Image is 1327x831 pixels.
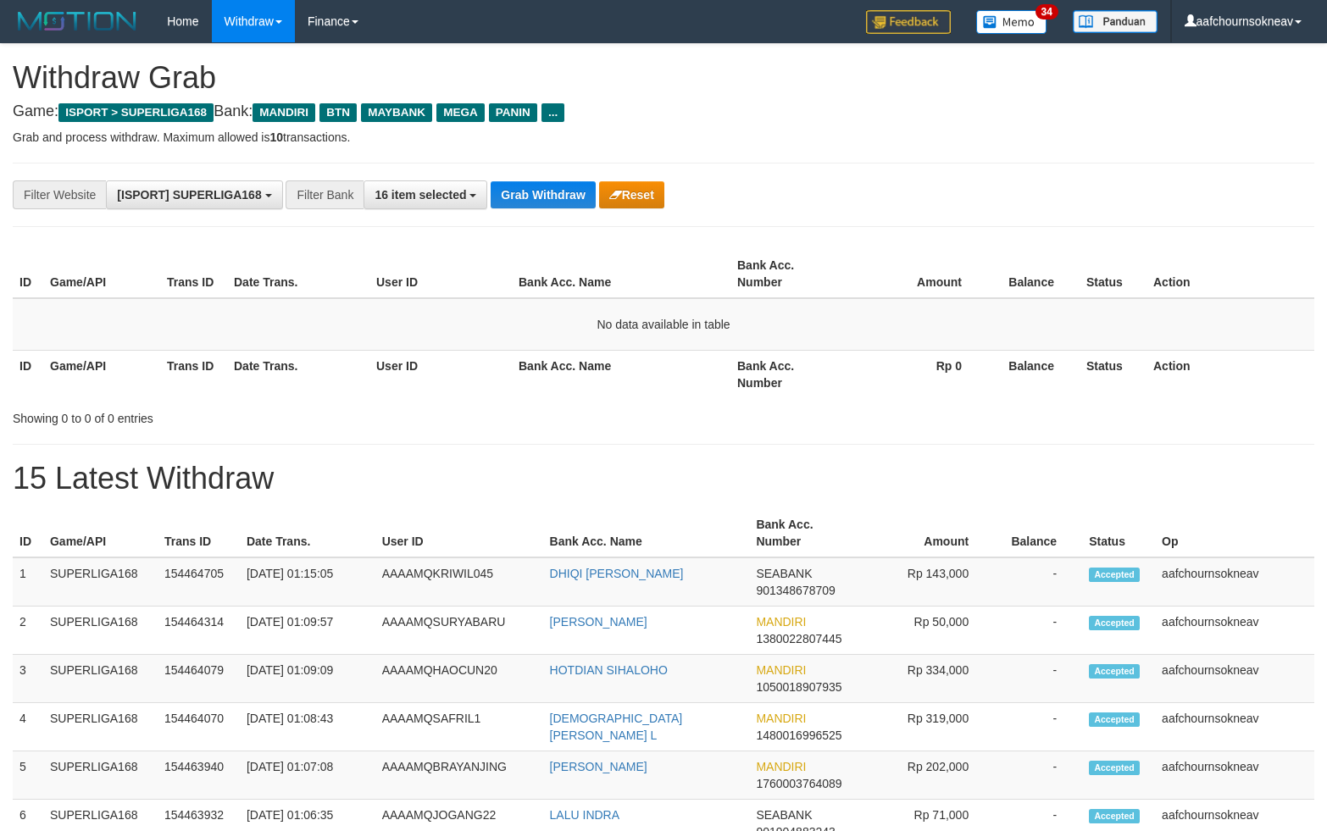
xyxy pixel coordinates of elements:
td: aafchournsokneav [1155,703,1314,751]
td: [DATE] 01:09:09 [240,655,375,703]
th: Bank Acc. Name [512,350,730,398]
td: AAAAMQHAOCUN20 [375,655,543,703]
th: Balance [994,509,1082,557]
td: 1 [13,557,43,607]
th: Status [1082,509,1155,557]
span: MANDIRI [756,663,806,677]
th: User ID [369,350,512,398]
div: Showing 0 to 0 of 0 entries [13,403,541,427]
span: Accepted [1089,664,1140,679]
th: Action [1147,350,1314,398]
td: aafchournsokneav [1155,607,1314,655]
th: Trans ID [160,250,227,298]
th: Bank Acc. Number [730,250,847,298]
button: 16 item selected [364,180,487,209]
span: [ISPORT] SUPERLIGA168 [117,188,261,202]
td: 154464705 [158,557,240,607]
td: SUPERLIGA168 [43,655,158,703]
td: AAAAMQSAFRIL1 [375,703,543,751]
td: 154464070 [158,703,240,751]
a: [PERSON_NAME] [550,760,647,773]
span: Copy 1480016996525 to clipboard [756,729,841,742]
span: SEABANK [756,567,812,580]
strong: 10 [269,130,283,144]
span: 16 item selected [375,188,466,202]
th: Action [1147,250,1314,298]
div: Filter Bank [286,180,364,209]
td: - [994,703,1082,751]
span: 34 [1036,4,1058,19]
span: MANDIRI [253,103,315,122]
td: - [994,557,1082,607]
h1: Withdraw Grab [13,61,1314,95]
th: Bank Acc. Number [730,350,847,398]
td: 4 [13,703,43,751]
img: Feedback.jpg [866,10,951,34]
th: Balance [987,250,1080,298]
span: MAYBANK [361,103,432,122]
th: Status [1080,250,1147,298]
div: Filter Website [13,180,106,209]
span: Copy 901348678709 to clipboard [756,584,835,597]
td: Rp 143,000 [862,557,994,607]
span: Copy 1050018907935 to clipboard [756,680,841,694]
a: HOTDIAN SIHALOHO [550,663,668,677]
td: 154464079 [158,655,240,703]
td: Rp 50,000 [862,607,994,655]
td: SUPERLIGA168 [43,703,158,751]
span: Copy 1380022807445 to clipboard [756,632,841,645]
td: - [994,607,1082,655]
td: aafchournsokneav [1155,655,1314,703]
span: ISPORT > SUPERLIGA168 [58,103,214,122]
td: 2 [13,607,43,655]
span: MANDIRI [756,712,806,725]
p: Grab and process withdraw. Maximum allowed is transactions. [13,129,1314,146]
button: [ISPORT] SUPERLIGA168 [106,180,282,209]
td: - [994,655,1082,703]
td: Rp 334,000 [862,655,994,703]
td: 154463940 [158,751,240,800]
span: Accepted [1089,616,1140,630]
th: Date Trans. [240,509,375,557]
th: Amount [847,250,987,298]
span: BTN [319,103,357,122]
th: Status [1080,350,1147,398]
th: Date Trans. [227,250,369,298]
td: aafchournsokneav [1155,557,1314,607]
td: AAAAMQBRAYANJING [375,751,543,800]
span: MANDIRI [756,760,806,773]
h1: 15 Latest Withdraw [13,462,1314,496]
span: MEGA [436,103,485,122]
span: SEABANK [756,808,812,822]
span: Accepted [1089,568,1140,582]
a: DHIQI [PERSON_NAME] [550,567,684,580]
th: ID [13,250,43,298]
td: [DATE] 01:15:05 [240,557,375,607]
td: 3 [13,655,43,703]
td: - [994,751,1082,800]
td: 5 [13,751,43,800]
a: [DEMOGRAPHIC_DATA][PERSON_NAME] L [550,712,683,742]
span: MANDIRI [756,615,806,629]
th: Trans ID [158,509,240,557]
td: AAAAMQSURYABARU [375,607,543,655]
span: Accepted [1089,761,1140,775]
img: MOTION_logo.png [13,8,142,34]
th: Game/API [43,250,160,298]
td: [DATE] 01:09:57 [240,607,375,655]
th: Balance [987,350,1080,398]
span: Accepted [1089,712,1140,727]
th: Game/API [43,509,158,557]
th: User ID [375,509,543,557]
span: PANIN [489,103,537,122]
td: No data available in table [13,298,1314,351]
td: SUPERLIGA168 [43,751,158,800]
button: Grab Withdraw [491,181,595,208]
img: Button%20Memo.svg [976,10,1047,34]
a: LALU INDRA [550,808,619,822]
th: Game/API [43,350,160,398]
td: AAAAMQKRIWIL045 [375,557,543,607]
td: aafchournsokneav [1155,751,1314,800]
a: [PERSON_NAME] [550,615,647,629]
span: Accepted [1089,809,1140,823]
